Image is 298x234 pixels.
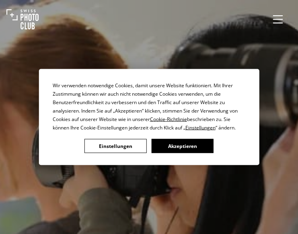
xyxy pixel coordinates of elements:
div: Cookie Consent Prompt [39,69,259,165]
span: Cookie-Richtlinie [150,116,187,123]
button: Einstellungen [84,139,146,153]
div: Wir verwenden notwendige Cookies, damit unsere Website funktioniert. Mit Ihrer Zustimmung können ... [53,81,246,132]
button: Akzeptieren [151,139,213,153]
span: Einstellungen [185,124,216,131]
